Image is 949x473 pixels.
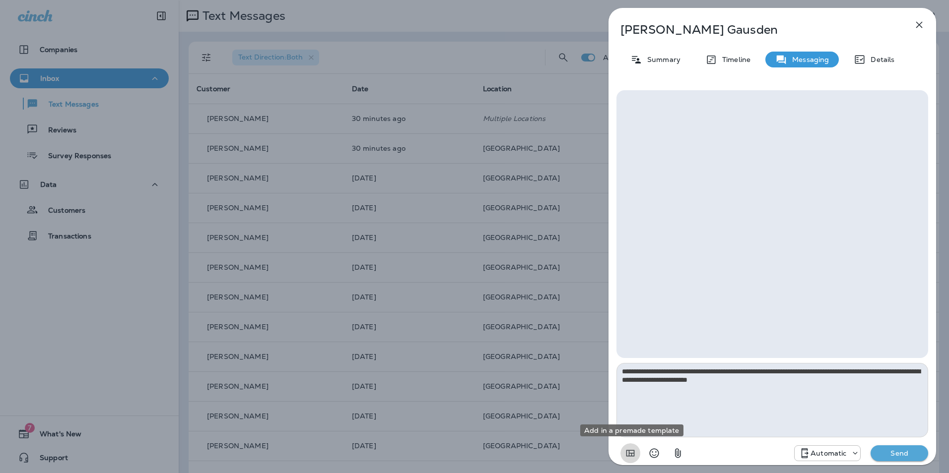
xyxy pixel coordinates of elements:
[866,56,894,63] p: Details
[642,56,680,63] p: Summary
[879,449,920,458] p: Send
[620,443,640,463] button: Add in a premade template
[620,23,891,37] p: [PERSON_NAME] Gausden
[717,56,750,63] p: Timeline
[644,443,664,463] button: Select an emoji
[871,445,928,461] button: Send
[787,56,829,63] p: Messaging
[580,424,683,436] div: Add in a premade template
[811,449,846,457] p: Automatic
